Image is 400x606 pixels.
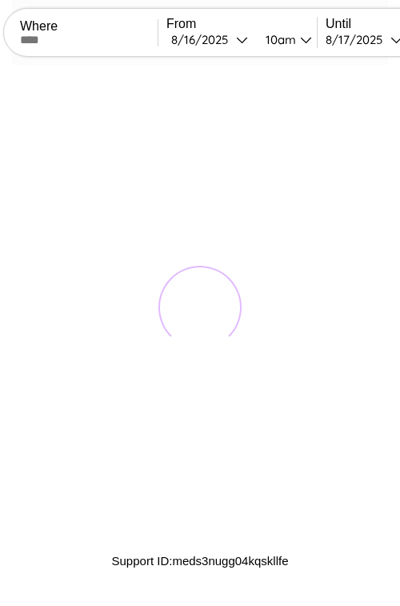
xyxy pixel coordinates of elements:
[258,32,300,47] div: 10am
[171,32,236,47] div: 8 / 16 / 2025
[253,31,317,48] button: 10am
[112,550,289,572] p: Support ID: meds3nugg04kqskllfe
[326,32,390,47] div: 8 / 17 / 2025
[20,19,158,34] label: Where
[166,17,317,31] label: From
[166,31,253,48] button: 8/16/2025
